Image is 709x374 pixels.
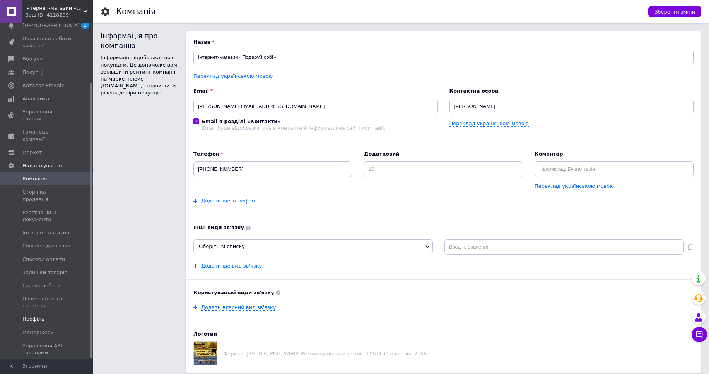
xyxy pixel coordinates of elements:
[193,50,694,65] input: Назва вашої компанії
[535,151,694,158] b: Коментар
[449,87,694,94] b: Контактна особа
[116,7,155,16] h1: Компанія
[201,304,276,311] a: Додати власний вид зв'язку
[535,183,614,189] a: Переклад українською мовою
[22,149,42,156] span: Маркет
[364,151,523,158] b: Додатковий
[193,331,694,338] b: Логотип
[201,198,255,204] a: Додати ще телефон
[364,161,523,177] input: 10
[692,327,707,342] button: Чат з покупцем
[22,269,67,276] span: Залишки товарів
[22,22,80,29] span: [DEMOGRAPHIC_DATA]
[449,99,694,114] input: ПІБ
[22,229,69,236] span: Інтернет-магазин
[654,9,695,15] span: Зберегти зміни
[193,151,352,158] b: Телефон
[22,108,72,122] span: Управління сайтом
[22,342,72,356] span: Управління API-токенами
[22,189,72,202] span: Сторінка продавця
[199,244,245,249] span: Оберіть зі списку
[22,316,44,323] span: Профіль
[101,54,178,96] div: Інформація відображається покупцям. Це допоможе вам збільшити рейтинг компанії на маркетплейсі [D...
[25,12,93,19] div: Ваш ID: 4128299
[22,329,54,336] span: Менеджери
[444,239,684,255] input: Введіть значення
[202,118,281,124] b: Email в розділі «Контакти»
[22,162,62,169] span: Налаштування
[201,263,262,269] a: Додати ще вид зв'язку
[22,175,47,182] span: Компанія
[81,22,89,29] span: 1
[101,31,178,50] div: Інформація про компанію
[22,209,72,223] span: Реєстраційні документи
[223,351,694,357] p: Формат: JPG, GIF, PNG, WEBP. Рекомендований розмір 100х100 пікселів, 2 МБ.
[648,6,701,17] button: Зберегти зміни
[193,224,694,231] b: Інші види зв'язку
[22,242,71,249] span: Способи доставки
[22,69,43,76] span: Покупці
[449,120,529,127] a: Переклад українською мовою
[22,82,64,89] span: Каталог ProSale
[25,5,83,12] span: Інтернет-магазин «Подаруй собі»
[193,289,694,296] b: Користувацькі види зв'язку
[22,282,61,289] span: Графік роботи
[8,8,492,48] body: Редактор, A3EABD2E-D244-415A-AB1B-002862D66E56
[22,295,72,309] span: Повернення та гарантія
[22,95,49,102] span: Аналітика
[535,161,694,177] input: Наприклад: Бухгалтерія
[22,256,65,263] span: Способи оплати
[22,129,72,142] span: Гаманець компанії
[193,39,694,46] b: Назва
[22,35,72,49] span: Показники роботи компанії
[193,99,438,114] input: Електронна адреса
[193,73,273,79] a: Переклад українською мовою
[193,161,352,177] input: +38 096 0000000
[22,55,43,62] span: Відгуки
[202,125,386,131] div: Email буде відображатись в контактній інформації на сайті компанії.
[193,87,438,94] b: Email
